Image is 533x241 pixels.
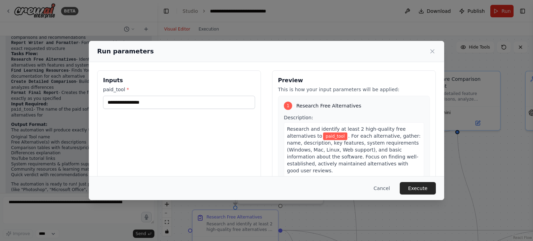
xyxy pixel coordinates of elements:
p: This is how your input parameters will be applied: [278,86,430,93]
h3: Preview [278,76,430,85]
span: Research Free Alternatives [296,102,361,109]
h2: Run parameters [97,46,154,56]
span: Variable: paid_tool [323,132,348,140]
button: Execute [400,182,436,195]
button: Cancel [368,182,396,195]
span: Description: [284,115,313,120]
div: 1 [284,102,292,110]
span: . For each alternative, gather: name, description, key features, system requirements (Windows, Ma... [287,133,421,173]
h3: Inputs [103,76,255,85]
label: paid_tool [103,86,255,93]
span: Research and identify at least 2 high-quality free alternatives to [287,126,406,139]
